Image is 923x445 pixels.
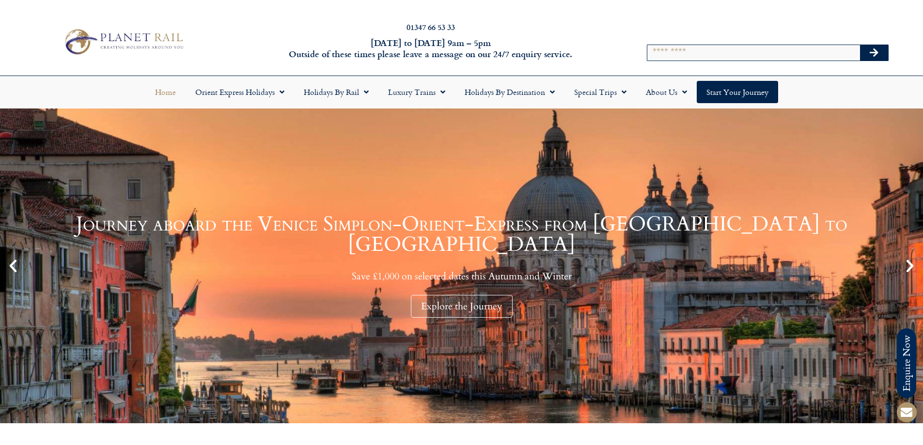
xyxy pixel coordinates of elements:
[378,81,455,103] a: Luxury Trains
[860,45,888,61] button: Search
[145,81,186,103] a: Home
[902,258,918,274] div: Next slide
[697,81,778,103] a: Start your Journey
[186,81,294,103] a: Orient Express Holidays
[249,37,613,60] h6: [DATE] to [DATE] 9am – 5pm Outside of these times please leave a message on our 24/7 enquiry serv...
[5,258,21,274] div: Previous slide
[24,270,899,282] p: Save £1,000 on selected dates this Autumn and Winter
[294,81,378,103] a: Holidays by Rail
[5,81,918,103] nav: Menu
[24,214,899,255] h1: Journey aboard the Venice Simplon-Orient-Express from [GEOGRAPHIC_DATA] to [GEOGRAPHIC_DATA]
[411,295,513,318] div: Explore the Journey
[60,26,187,57] img: Planet Rail Train Holidays Logo
[407,21,455,32] a: 01347 66 53 33
[564,81,636,103] a: Special Trips
[455,81,564,103] a: Holidays by Destination
[636,81,697,103] a: About Us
